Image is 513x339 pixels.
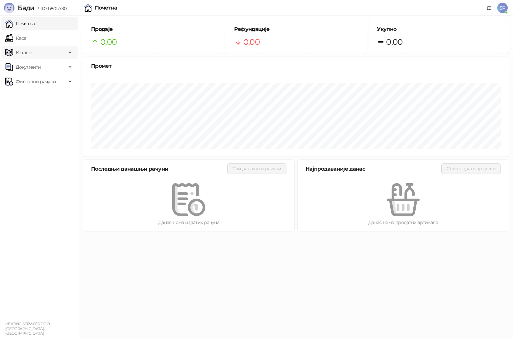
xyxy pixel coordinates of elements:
h5: Продаје [91,25,215,33]
h5: Рефундације [234,25,358,33]
span: 0,00 [386,36,403,48]
h5: Укупно [377,25,501,33]
div: Данас нема издатих рачуна [94,219,284,226]
a: Документација [484,3,495,13]
span: 0,00 [100,36,117,48]
div: Данас нема продатих артикала [308,219,498,226]
a: Почетна [5,17,35,30]
button: Сви данашњи рачуни [227,163,286,174]
button: Сви продати артикли [441,163,501,174]
a: Каса [5,32,26,45]
span: 0,00 [243,36,260,48]
div: Последњи данашњи рачуни [91,165,227,173]
span: Каталог [16,46,34,59]
img: Logo [4,3,14,13]
div: Промет [91,62,501,70]
div: Почетна [95,5,117,11]
span: SR [497,3,508,13]
span: 3.11.0-b80b730 [34,6,66,12]
span: Фискални рачуни [16,75,56,88]
span: Документи [16,61,41,74]
div: Најпродаваније данас [305,165,441,173]
span: Бади [18,4,34,12]
small: HEATING SERVICES DOO [GEOGRAPHIC_DATA]-[GEOGRAPHIC_DATA] [5,322,50,336]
